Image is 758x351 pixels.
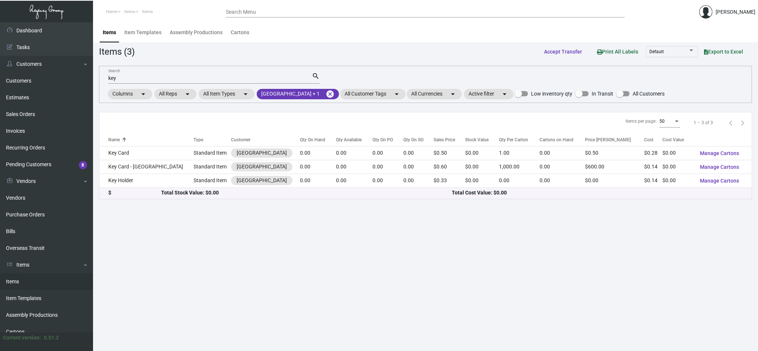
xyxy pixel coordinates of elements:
div: Cartons on Hand [540,136,573,143]
td: $600.00 [585,160,645,174]
td: Key Card - [GEOGRAPHIC_DATA] [99,160,194,174]
td: Standard Item [194,160,231,174]
mat-icon: search [312,72,320,81]
mat-chip: All Currencies [407,89,462,99]
td: $0.00 [662,160,694,174]
div: Qty On SO [403,136,434,143]
button: Export to Excel [698,45,749,58]
img: admin@bootstrapmaster.com [699,5,713,19]
div: Total Cost Value: $0.00 [452,189,743,197]
td: $0.33 [434,174,466,187]
button: Previous page [725,117,737,129]
span: Manage Cartons [700,178,739,184]
div: Stock Value [465,136,489,143]
td: $0.14 [644,174,662,187]
span: Low inventory qty [531,89,572,98]
div: Sales Price [434,136,455,143]
span: Default [649,49,664,54]
div: Qty Per Carton [499,136,540,143]
div: Price [PERSON_NAME] [585,136,645,143]
button: Accept Transfer [538,45,588,58]
div: Items per page: [626,118,656,125]
mat-chip: All Item Types [199,89,255,99]
div: Qty Available [336,136,373,143]
td: $0.00 [465,146,499,160]
div: Qty On PO [373,136,393,143]
td: 0.00 [373,146,403,160]
td: 0.00 [403,160,434,174]
div: Sales Price [434,136,466,143]
div: Price [PERSON_NAME] [585,136,631,143]
span: Print All Labels [597,49,638,55]
mat-chip: All Reps [154,89,196,99]
td: 0.00 [300,160,336,174]
span: Home [106,9,117,14]
button: Print All Labels [591,45,644,58]
td: 1,000.00 [499,160,540,174]
div: Item Templates [124,29,161,36]
div: Qty Available [336,136,362,143]
span: In Transit [592,89,613,98]
td: $0.00 [662,174,694,187]
span: 50 [659,119,665,124]
td: 0.00 [373,174,403,187]
td: Key Card [99,146,194,160]
mat-select: Items per page: [659,119,680,124]
div: [GEOGRAPHIC_DATA] [237,163,287,171]
div: Qty On Hand [300,136,336,143]
div: Cost Value [662,136,694,143]
td: $0.50 [434,146,466,160]
span: Items [124,9,135,14]
div: $ [108,189,161,197]
td: $0.14 [644,160,662,174]
div: Assembly Productions [170,29,223,36]
div: Qty On SO [403,136,423,143]
span: Export to Excel [704,49,743,55]
div: Cartons [231,29,249,36]
td: $0.00 [585,174,645,187]
div: Items [103,29,116,36]
span: All Customers [633,89,665,98]
div: Total Stock Value: $0.00 [161,189,452,197]
div: Type [194,136,203,143]
div: 0.51.2 [44,334,59,342]
button: Manage Cartons [694,174,745,187]
mat-icon: arrow_drop_down [392,90,401,99]
button: Next page [737,117,749,129]
td: $0.60 [434,160,466,174]
td: 0.00 [336,160,373,174]
td: $0.50 [585,146,645,160]
div: Cost [644,136,653,143]
td: 0.00 [300,174,336,187]
mat-chip: [GEOGRAPHIC_DATA] + 1 [257,89,339,99]
th: Customer [231,133,300,146]
div: Stock Value [465,136,499,143]
td: $0.00 [662,146,694,160]
div: [PERSON_NAME] [716,8,755,16]
div: [GEOGRAPHIC_DATA] [237,149,287,157]
td: 0.00 [373,160,403,174]
mat-icon: arrow_drop_down [241,90,250,99]
td: 0.00 [336,146,373,160]
mat-icon: arrow_drop_down [500,90,509,99]
div: Qty Per Carton [499,136,528,143]
div: Name [108,136,120,143]
div: [GEOGRAPHIC_DATA] [237,177,287,184]
div: Name [108,136,194,143]
td: 0.00 [300,146,336,160]
div: 1 – 3 of 3 [694,119,713,126]
td: Standard Item [194,146,231,160]
td: 0.00 [540,174,585,187]
div: Items (3) [99,45,135,58]
div: Qty On Hand [300,136,326,143]
td: $0.00 [465,174,499,187]
td: 0.00 [403,174,434,187]
div: Current version: [3,334,41,342]
td: 0.00 [499,174,540,187]
span: Manage Cartons [700,150,739,156]
button: Manage Cartons [694,160,745,174]
mat-icon: arrow_drop_down [139,90,148,99]
td: $0.28 [644,146,662,160]
div: Cost Value [662,136,684,143]
span: Items [142,9,153,14]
